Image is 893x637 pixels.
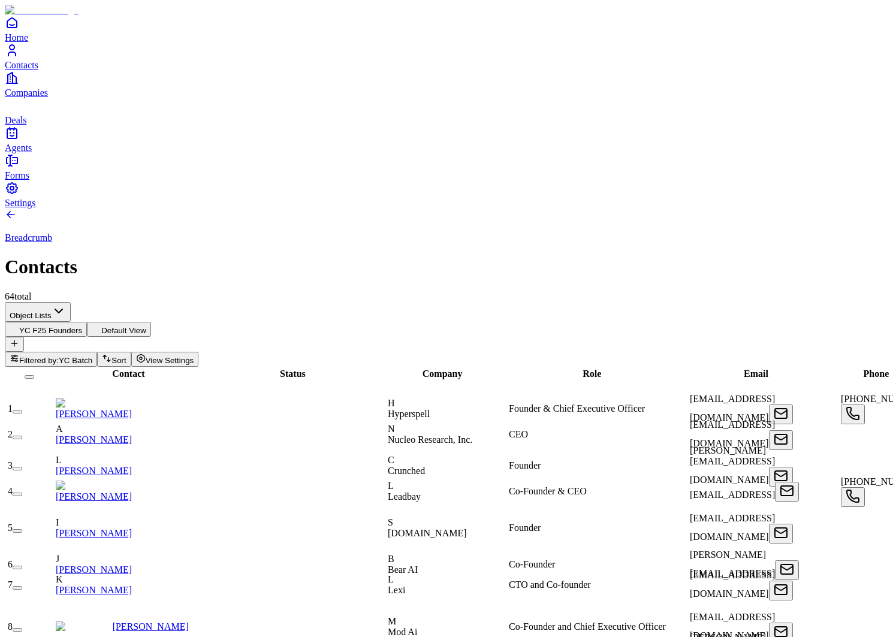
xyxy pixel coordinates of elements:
span: [DOMAIN_NAME] [388,528,467,538]
a: Forms [5,153,888,180]
span: [EMAIL_ADDRESS][DOMAIN_NAME] [690,513,775,542]
a: [PERSON_NAME] [56,564,132,575]
button: Sort [97,352,131,367]
button: Open [769,404,793,424]
div: S[DOMAIN_NAME] [388,517,506,539]
span: Hyperspell [388,409,430,419]
span: Deals [5,115,26,125]
button: Open [775,560,799,580]
button: Default View [87,322,151,337]
button: Open [841,404,865,424]
button: Open [775,482,799,502]
a: Contacts [5,43,888,70]
span: Settings [5,198,36,208]
span: Contacts [5,60,38,70]
button: Open [841,487,865,507]
span: Agents [5,143,32,153]
div: B [388,554,506,564]
span: Companies [5,87,48,98]
span: Sort [111,356,126,365]
span: 2 [8,429,13,439]
span: Lexi [388,585,405,595]
span: 6 [8,559,13,569]
div: A [56,424,204,434]
button: Filtered by:YC Batch [5,352,97,367]
a: Companies [5,71,888,98]
span: Nucleo Research, Inc. [388,434,472,445]
img: Evan Meyer [56,621,113,632]
div: N [388,424,506,434]
a: Settings [5,181,888,208]
div: H [388,398,506,409]
span: Founder & Chief Executive Officer [509,403,645,413]
a: [PERSON_NAME] [113,621,189,632]
span: Home [5,32,28,43]
span: Mod Ai [388,627,417,637]
span: CEO [509,429,528,439]
div: L [56,455,204,466]
span: View Settings [146,356,194,365]
span: Co-Founder and Chief Executive Officer [509,621,666,632]
span: Forms [5,170,29,180]
button: Open [769,430,793,450]
div: CCrunched [388,455,506,476]
span: Crunched [388,466,425,476]
span: 4 [8,486,13,496]
span: Email [744,369,768,379]
a: [PERSON_NAME] [56,466,132,476]
span: [PERSON_NAME][EMAIL_ADDRESS] [690,550,775,578]
p: Breadcrumb [5,233,888,243]
div: L [388,481,506,491]
h1: Contacts [5,256,888,278]
span: [EMAIL_ADDRESS][DOMAIN_NAME] [690,570,775,599]
span: Phone [864,369,889,379]
button: Open [769,467,793,487]
div: LLexi [388,574,506,596]
span: [PERSON_NAME][EMAIL_ADDRESS][DOMAIN_NAME] [690,445,775,485]
a: [PERSON_NAME] [56,434,132,445]
span: Company [423,369,463,379]
div: J [56,554,204,564]
span: Co-Founder [509,559,555,569]
span: [EMAIL_ADDRESS][DOMAIN_NAME] [690,419,775,448]
div: I [56,517,204,528]
img: Item Brain Logo [5,5,79,16]
span: [EMAIL_ADDRESS] [690,490,775,500]
button: View Settings [131,352,199,367]
button: YC F25 Founders [5,322,87,337]
a: [PERSON_NAME] [56,409,132,419]
span: [EMAIL_ADDRESS][DOMAIN_NAME] [690,394,775,422]
a: [PERSON_NAME] [56,491,132,502]
div: HHyperspell [388,398,506,419]
div: S [388,517,506,528]
a: deals [5,98,888,125]
span: Role [583,369,601,379]
img: Conor Brennan-Burke [56,398,151,409]
div: L [388,574,506,585]
img: Ludovic Granger [56,481,131,491]
div: 64 total [5,291,888,302]
div: K [56,574,204,585]
span: Founder [509,523,541,533]
div: LLeadbay [388,481,506,502]
span: Leadbay [388,491,421,502]
div: BBear AI [388,554,506,575]
span: 5 [8,523,13,533]
a: [PERSON_NAME] [56,528,132,538]
button: Open [769,524,793,544]
span: Filtered by: [19,356,59,365]
span: Bear AI [388,564,418,575]
span: 8 [8,621,13,632]
div: NNucleo Research, Inc. [388,424,506,445]
span: Status [280,369,306,379]
span: Founder [509,460,541,470]
span: Contact [112,369,144,379]
span: 3 [8,460,13,470]
a: Agents [5,126,888,153]
span: YC Batch [59,356,92,365]
a: [PERSON_NAME] [56,585,132,595]
a: Breadcrumb [5,212,888,243]
span: Co-Founder & CEO [509,486,587,496]
span: 1 [8,403,13,413]
button: Open [769,581,793,600]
